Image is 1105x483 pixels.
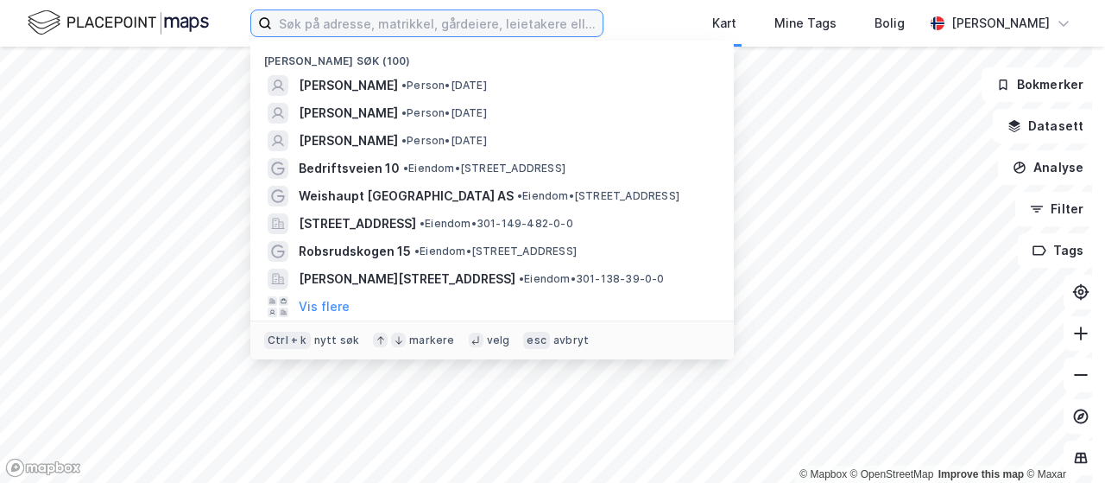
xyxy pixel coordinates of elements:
[519,272,665,286] span: Eiendom • 301-138-39-0-0
[712,13,736,34] div: Kart
[299,158,400,179] span: Bedriftsveien 10
[403,162,408,175] span: •
[299,269,515,289] span: [PERSON_NAME][STREET_ADDRESS]
[299,75,398,96] span: [PERSON_NAME]
[299,186,514,207] span: Weishaupt [GEOGRAPHIC_DATA] AS
[875,13,905,34] div: Bolig
[1019,400,1105,483] iframe: Chat Widget
[553,334,589,347] div: avbryt
[299,103,398,124] span: [PERSON_NAME]
[420,217,573,231] span: Eiendom • 301-149-482-0-0
[250,41,734,72] div: [PERSON_NAME] søk (100)
[414,245,577,258] span: Eiendom • [STREET_ADDRESS]
[774,13,837,34] div: Mine Tags
[409,334,454,347] div: markere
[519,272,524,285] span: •
[517,189,679,203] span: Eiendom • [STREET_ADDRESS]
[1019,400,1105,483] div: Kontrollprogram for chat
[299,296,350,317] button: Vis flere
[517,189,522,202] span: •
[299,130,398,151] span: [PERSON_NAME]
[414,245,420,257] span: •
[403,162,565,175] span: Eiendom • [STREET_ADDRESS]
[401,134,487,148] span: Person • [DATE]
[420,217,425,230] span: •
[299,241,411,262] span: Robsrudskogen 15
[314,334,360,347] div: nytt søk
[523,332,550,349] div: esc
[272,10,603,36] input: Søk på adresse, matrikkel, gårdeiere, leietakere eller personer
[401,106,487,120] span: Person • [DATE]
[401,79,407,92] span: •
[951,13,1050,34] div: [PERSON_NAME]
[401,106,407,119] span: •
[299,213,416,234] span: [STREET_ADDRESS]
[487,334,510,347] div: velg
[401,134,407,147] span: •
[401,79,487,92] span: Person • [DATE]
[264,332,311,349] div: Ctrl + k
[28,8,209,38] img: logo.f888ab2527a4732fd821a326f86c7f29.svg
